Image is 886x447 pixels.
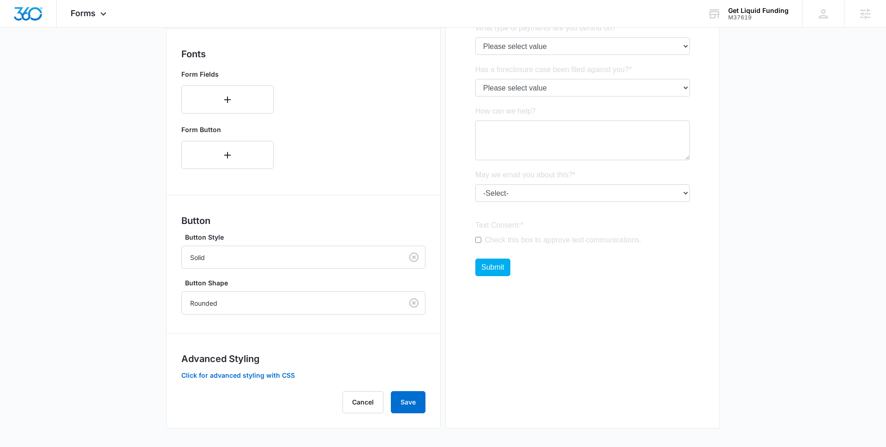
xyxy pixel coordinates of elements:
div: account id [728,14,789,21]
button: Click for advanced styling with CSS [181,372,295,379]
button: Clear [407,296,421,310]
h3: Button [181,214,425,228]
h3: Advanced Styling [181,352,425,366]
span: Forms [71,8,96,18]
button: Save [391,391,425,413]
h3: Fonts [181,47,425,61]
p: Form Fields [181,69,274,79]
p: Form Button [181,125,274,134]
div: account name [728,7,789,14]
label: Button Shape [185,278,429,288]
button: Cancel [342,391,383,413]
span: Submit [6,396,29,404]
button: Clear [407,250,421,265]
label: Check this box to approve text communications. [9,367,166,378]
label: Button Style [185,232,429,242]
